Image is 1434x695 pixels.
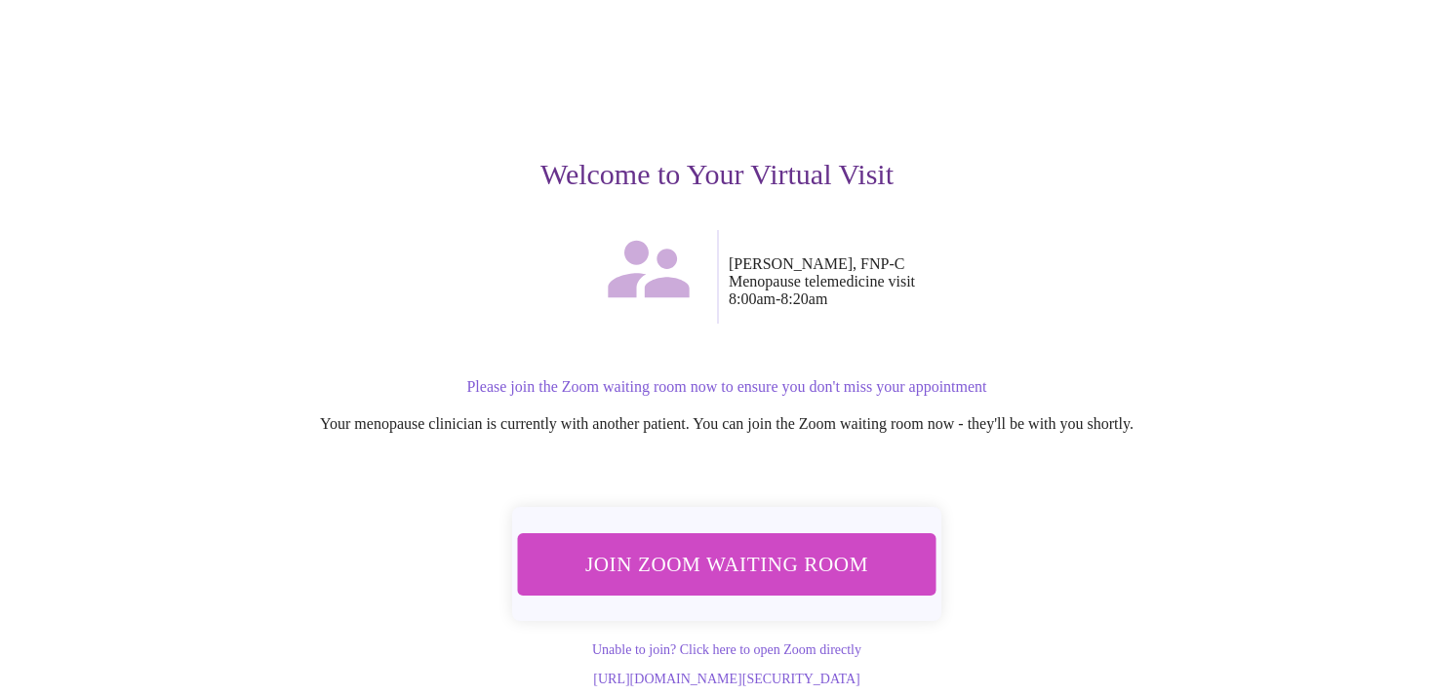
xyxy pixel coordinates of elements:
a: Unable to join? Click here to open Zoom directly [592,642,861,657]
p: Please join the Zoom waiting room now to ensure you don't miss your appointment [136,378,1318,396]
h3: Welcome to Your Virtual Visit [116,158,1318,191]
p: Your menopause clinician is currently with another patient. You can join the Zoom waiting room no... [136,415,1318,433]
span: Join Zoom Waiting Room [539,546,914,583]
a: [URL][DOMAIN_NAME][SECURITY_DATA] [593,672,859,686]
button: Join Zoom Waiting Room [513,532,939,596]
p: [PERSON_NAME], FNP-C Menopause telemedicine visit 8:00am - 8:20am [729,255,1318,308]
